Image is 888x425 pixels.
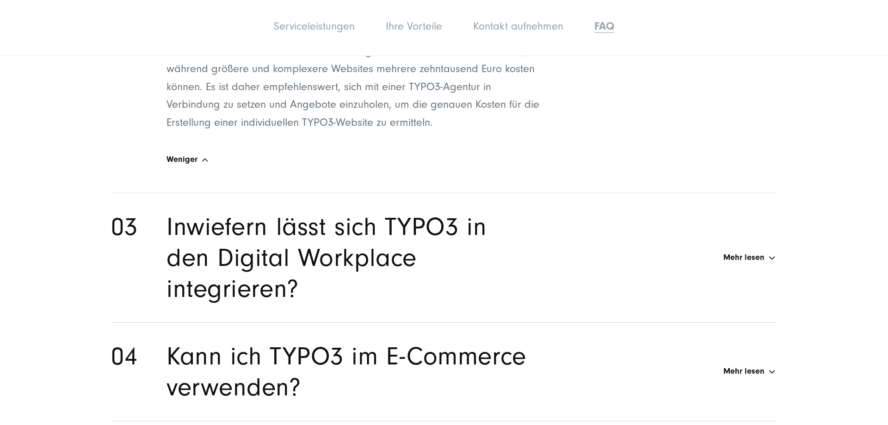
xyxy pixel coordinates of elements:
span: Weniger [166,155,197,165]
a: Serviceleistungen [274,20,355,32]
a: Weniger [166,155,777,165]
a: Kontakt aufnehmen [473,20,563,32]
h2: Kann ich TYPO3 im E-Commerce verwenden? [166,341,533,403]
a: FAQ [594,20,614,32]
a: Ihre Vorteile [386,20,442,32]
h2: Inwiefern lässt sich TYPO3 in den Digital Workplace integrieren? [166,211,533,304]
